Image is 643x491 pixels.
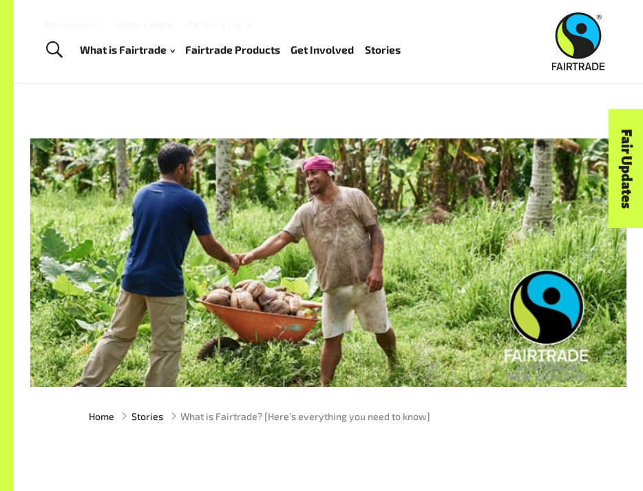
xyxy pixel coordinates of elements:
[180,409,430,424] span: What is Fairtrade? [Here’s everything you need to know]
[187,19,254,30] a: Partners Log In
[365,41,401,60] a: Stories
[291,41,354,60] a: Get Involved
[185,41,280,60] a: Fairtrade Products
[131,409,163,424] a: Stories
[44,19,101,30] a: For business
[114,19,173,30] a: Media Centre
[552,12,605,70] img: Fairtrade Australia New Zealand logo
[89,409,114,424] a: Home
[37,33,71,67] a: Toggle Search
[80,41,175,60] a: What is Fairtrade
